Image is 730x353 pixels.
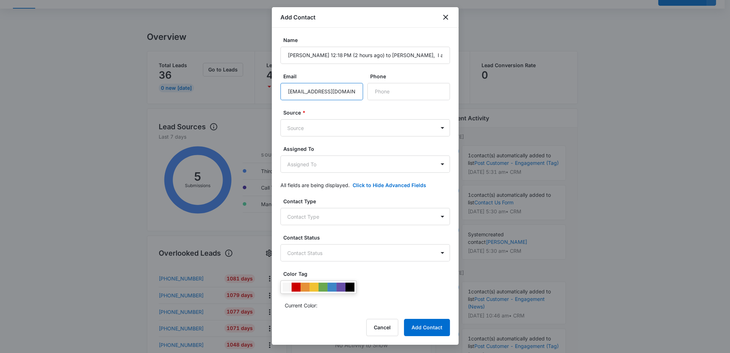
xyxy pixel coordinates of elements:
[280,47,450,64] input: Name
[353,181,426,189] button: Click to Hide Advanced Fields
[283,73,366,80] label: Email
[283,234,453,241] label: Contact Status
[310,283,318,292] div: #f1c232
[285,302,317,309] p: Current Color:
[283,145,453,153] label: Assigned To
[283,283,292,292] div: #F6F6F6
[441,13,450,22] button: close
[327,283,336,292] div: #3d85c6
[283,270,453,278] label: Color Tag
[292,283,301,292] div: #CC0000
[318,283,327,292] div: #6aa84f
[367,83,450,100] input: Phone
[280,13,316,22] h1: Add Contact
[301,283,310,292] div: #e69138
[370,73,453,80] label: Phone
[336,283,345,292] div: #674ea7
[283,36,453,44] label: Name
[404,319,450,336] button: Add Contact
[345,283,354,292] div: #000000
[280,83,363,100] input: Email
[280,181,350,189] p: All fields are being displayed.
[283,109,453,116] label: Source
[366,319,398,336] button: Cancel
[283,198,453,205] label: Contact Type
